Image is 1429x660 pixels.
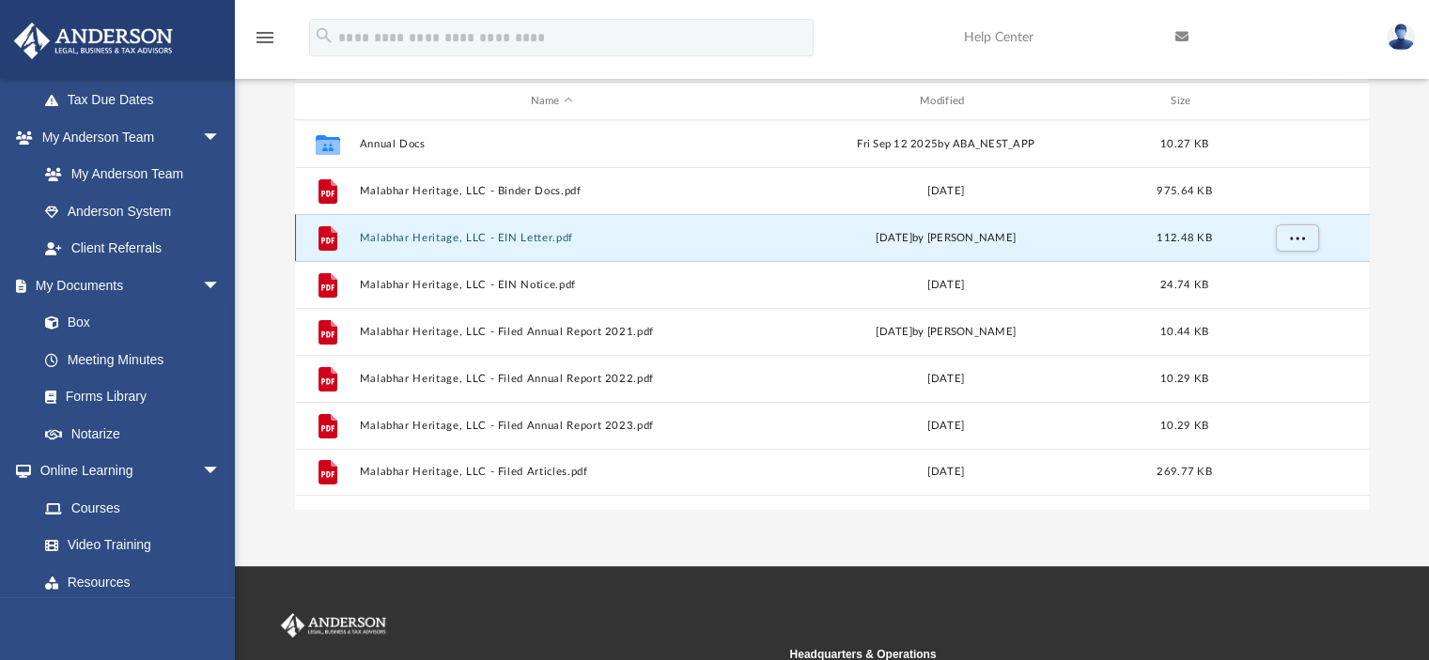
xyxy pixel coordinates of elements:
[26,378,230,416] a: Forms Library
[359,185,744,197] button: Malabhar Heritage, LLC - Binder Docs.pdf
[26,527,230,564] a: Video Training
[202,267,240,305] span: arrow_drop_down
[1146,93,1221,110] div: Size
[359,232,744,244] button: Malabhar Heritage, LLC - EIN Letter.pdf
[26,341,240,378] a: Meeting Minutes
[26,415,240,453] a: Notarize
[359,467,744,479] button: Malabhar Heritage, LLC - Filed Articles.pdf
[26,563,240,601] a: Resources
[753,93,1139,110] div: Modified
[359,373,744,385] button: Malabhar Heritage, LLC - Filed Annual Report 2022.pdf
[753,324,1138,341] div: [DATE] by [PERSON_NAME]
[1159,280,1207,290] span: 24.74 KB
[26,304,230,342] a: Box
[1157,468,1211,478] span: 269.77 KB
[202,118,240,157] span: arrow_drop_down
[1159,421,1207,431] span: 10.29 KB
[1159,139,1207,149] span: 10.27 KB
[254,36,276,49] a: menu
[8,23,179,59] img: Anderson Advisors Platinum Portal
[26,156,230,193] a: My Anderson Team
[359,326,744,338] button: Malabhar Heritage, LLC - Filed Annual Report 2021.pdf
[753,136,1138,153] div: Fri Sep 12 2025 by ABA_NEST_APP
[295,120,1370,509] div: grid
[1159,374,1207,384] span: 10.29 KB
[359,420,744,432] button: Malabhar Heritage, LLC - Filed Annual Report 2023.pdf
[26,192,240,230] a: Anderson System
[1275,224,1318,253] button: More options
[13,453,240,490] a: Online Learningarrow_drop_down
[753,371,1138,388] div: [DATE]
[26,230,240,268] a: Client Referrals
[753,230,1138,247] div: [DATE] by [PERSON_NAME]
[1157,233,1211,243] span: 112.48 KB
[303,93,349,110] div: id
[314,25,334,46] i: search
[13,118,240,156] a: My Anderson Teamarrow_drop_down
[1157,186,1211,196] span: 975.64 KB
[753,183,1138,200] div: [DATE]
[359,138,744,150] button: Annual Docs
[359,279,744,291] button: Malabhar Heritage, LLC - EIN Notice.pdf
[202,453,240,491] span: arrow_drop_down
[13,267,240,304] a: My Documentsarrow_drop_down
[753,277,1138,294] div: [DATE]
[1159,327,1207,337] span: 10.44 KB
[26,489,240,527] a: Courses
[26,82,249,119] a: Tax Due Dates
[753,465,1138,482] div: [DATE]
[254,26,276,49] i: menu
[1387,23,1415,51] img: User Pic
[753,418,1138,435] div: [DATE]
[1230,93,1361,110] div: id
[358,93,744,110] div: Name
[277,613,390,637] img: Anderson Advisors Platinum Portal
